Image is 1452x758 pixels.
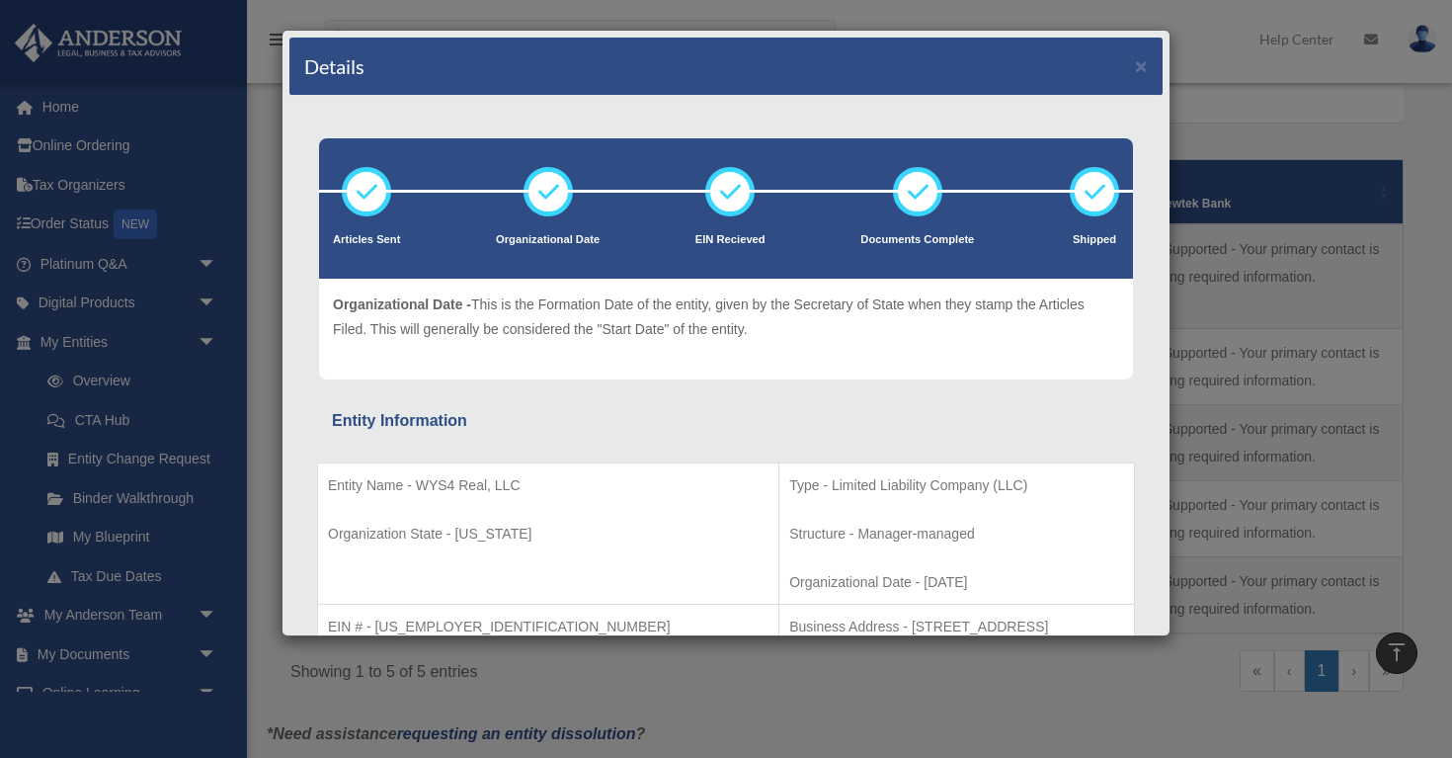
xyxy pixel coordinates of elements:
[1070,230,1119,250] p: Shipped
[328,522,768,547] p: Organization State - [US_STATE]
[695,230,766,250] p: EIN Recieved
[789,473,1124,498] p: Type - Limited Liability Company (LLC)
[1135,55,1148,76] button: ×
[332,407,1120,435] div: Entity Information
[333,293,1119,341] p: This is the Formation Date of the entity, given by the Secretary of State when they stamp the Art...
[333,296,471,312] span: Organizational Date -
[333,230,400,250] p: Articles Sent
[789,615,1124,639] p: Business Address - [STREET_ADDRESS]
[789,570,1124,595] p: Organizational Date - [DATE]
[328,473,768,498] p: Entity Name - WYS4 Real, LLC
[860,230,974,250] p: Documents Complete
[328,615,768,639] p: EIN # - [US_EMPLOYER_IDENTIFICATION_NUMBER]
[304,52,364,80] h4: Details
[496,230,600,250] p: Organizational Date
[789,522,1124,547] p: Structure - Manager-managed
